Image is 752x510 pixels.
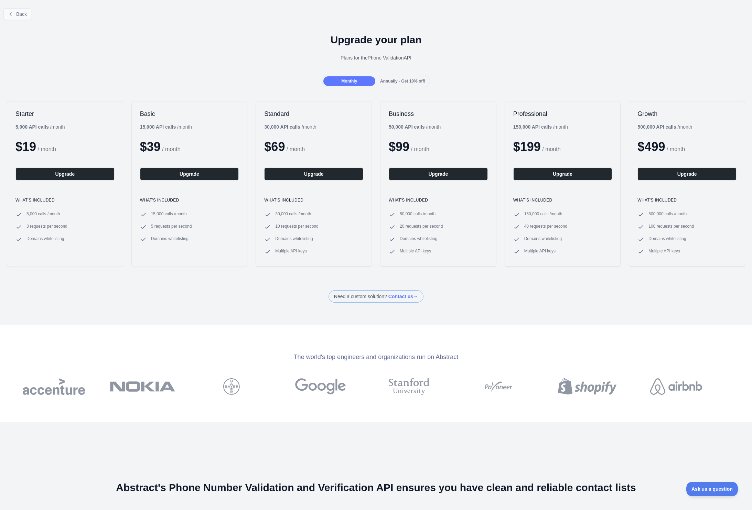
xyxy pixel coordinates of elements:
[513,123,568,130] div: / month
[513,110,612,118] h2: Professional
[513,140,541,154] span: $ 199
[389,140,409,154] span: $ 99
[264,123,316,130] div: / month
[513,124,552,130] b: 150,000 API calls
[389,123,441,130] div: / month
[264,110,363,118] h2: Standard
[389,110,488,118] h2: Business
[389,124,425,130] b: 50,000 API calls
[686,482,738,496] iframe: Toggle Customer Support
